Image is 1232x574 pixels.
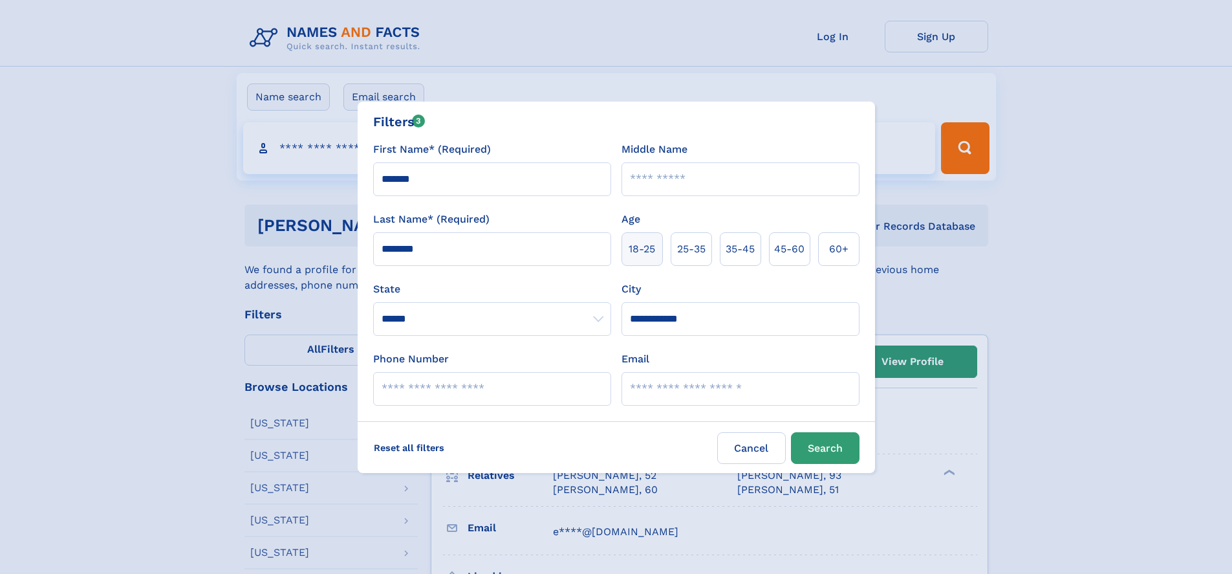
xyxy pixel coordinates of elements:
[373,142,491,157] label: First Name* (Required)
[373,112,426,131] div: Filters
[621,142,687,157] label: Middle Name
[677,241,706,257] span: 25‑35
[621,351,649,367] label: Email
[373,281,611,297] label: State
[791,432,859,464] button: Search
[629,241,655,257] span: 18‑25
[621,281,641,297] label: City
[774,241,805,257] span: 45‑60
[621,212,640,227] label: Age
[365,432,453,463] label: Reset all filters
[726,241,755,257] span: 35‑45
[829,241,848,257] span: 60+
[373,351,449,367] label: Phone Number
[717,432,786,464] label: Cancel
[373,212,490,227] label: Last Name* (Required)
